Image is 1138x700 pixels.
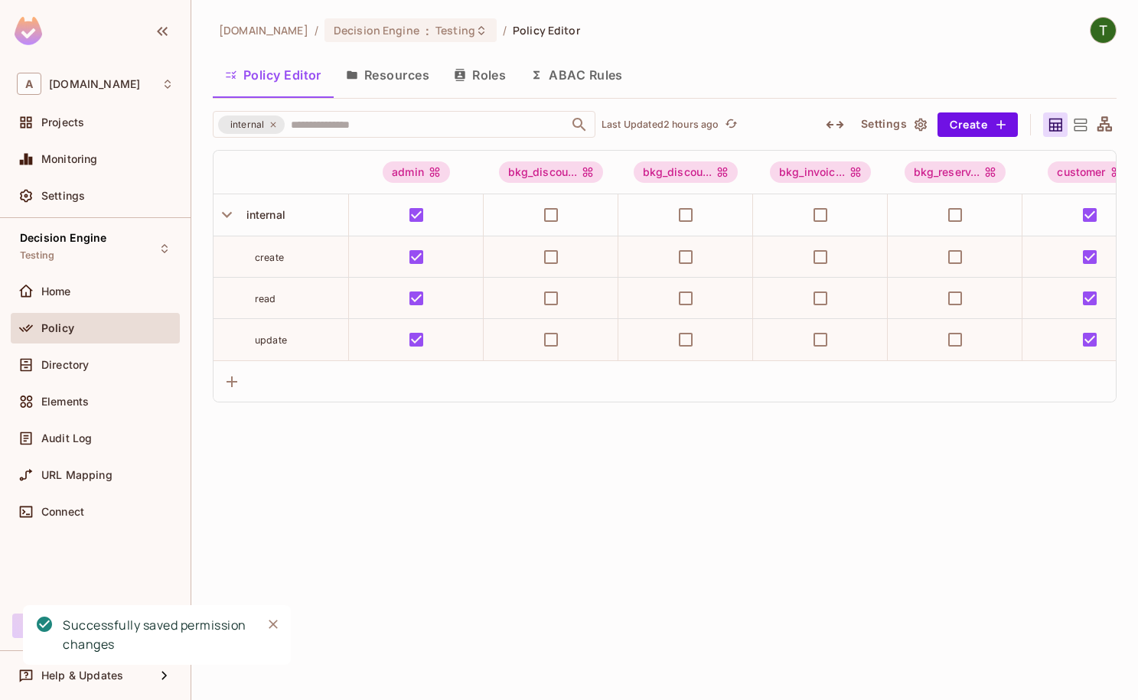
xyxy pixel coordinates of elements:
[725,117,738,132] span: refresh
[722,116,740,134] button: refresh
[20,232,106,244] span: Decision Engine
[41,469,112,481] span: URL Mapping
[41,190,85,202] span: Settings
[442,56,518,94] button: Roles
[262,613,285,636] button: Close
[255,334,287,346] span: update
[1048,161,1131,183] div: customer
[15,17,42,45] img: SReyMgAAAABJRU5ErkJggg==
[219,23,308,37] span: the active workspace
[425,24,430,37] span: :
[41,359,89,371] span: Directory
[503,23,507,37] li: /
[383,161,450,183] div: admin
[240,208,285,221] span: internal
[41,396,89,408] span: Elements
[41,432,92,444] span: Audit Log
[255,293,276,304] span: read
[20,249,54,262] span: Testing
[49,78,140,90] span: Workspace: abclojistik.com
[855,112,931,137] button: Settings
[634,161,739,183] span: bkg_discount_manager
[719,116,740,134] span: Click to refresh data
[41,506,84,518] span: Connect
[435,23,475,37] span: Testing
[213,56,334,94] button: Policy Editor
[513,23,580,37] span: Policy Editor
[41,153,98,165] span: Monitoring
[499,161,604,183] div: bkg_discou...
[1091,18,1116,43] img: Taha ÇEKEN
[63,616,249,654] div: Successfully saved permission changes
[41,322,74,334] span: Policy
[602,119,719,131] p: Last Updated 2 hours ago
[905,161,1006,183] span: bkg_reservation_approver
[41,116,84,129] span: Projects
[937,112,1018,137] button: Create
[334,23,419,37] span: Decision Engine
[218,116,285,134] div: internal
[255,252,284,263] span: create
[634,161,739,183] div: bkg_discou...
[770,161,871,183] div: bkg_invoic...
[770,161,871,183] span: bkg_invoice_reader
[518,56,635,94] button: ABAC Rules
[17,73,41,95] span: A
[221,117,273,132] span: internal
[905,161,1006,183] div: bkg_reserv...
[315,23,318,37] li: /
[499,161,604,183] span: bkg_discount_approver
[41,285,71,298] span: Home
[569,114,590,135] button: Open
[334,56,442,94] button: Resources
